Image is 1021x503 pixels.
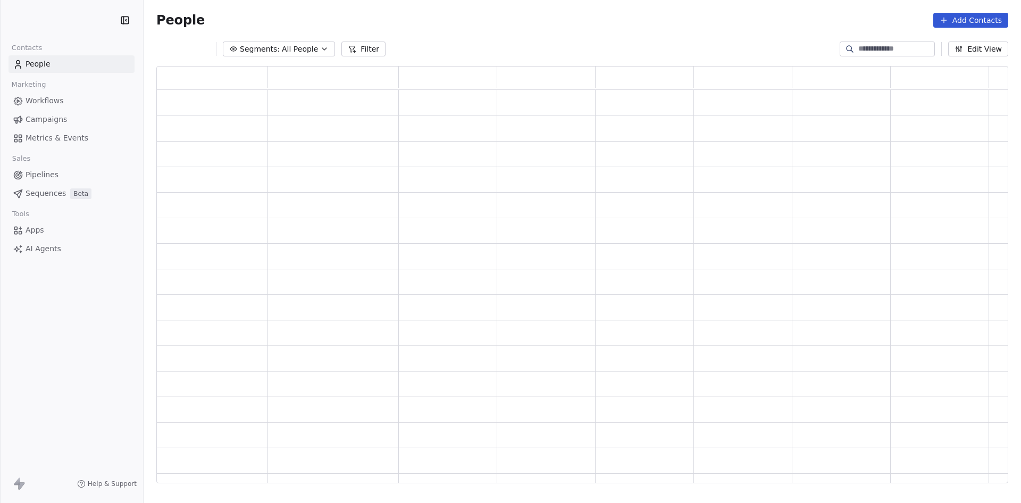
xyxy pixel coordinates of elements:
[77,480,137,488] a: Help & Support
[933,13,1008,28] button: Add Contacts
[9,185,135,202] a: SequencesBeta
[9,166,135,184] a: Pipelines
[7,151,35,167] span: Sales
[26,188,66,199] span: Sequences
[9,240,135,258] a: AI Agents
[948,42,1008,56] button: Edit View
[70,188,91,199] span: Beta
[7,40,47,56] span: Contacts
[282,44,318,55] span: All People
[156,12,205,28] span: People
[9,221,135,239] a: Apps
[26,133,88,144] span: Metrics & Events
[7,206,34,222] span: Tools
[26,225,44,236] span: Apps
[9,55,135,73] a: People
[240,44,280,55] span: Segments:
[7,77,51,93] span: Marketing
[341,42,386,56] button: Filter
[26,59,51,70] span: People
[9,129,135,147] a: Metrics & Events
[26,114,67,125] span: Campaigns
[26,243,61,254] span: AI Agents
[26,95,64,106] span: Workflows
[9,111,135,128] a: Campaigns
[9,92,135,110] a: Workflows
[26,169,58,180] span: Pipelines
[88,480,137,488] span: Help & Support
